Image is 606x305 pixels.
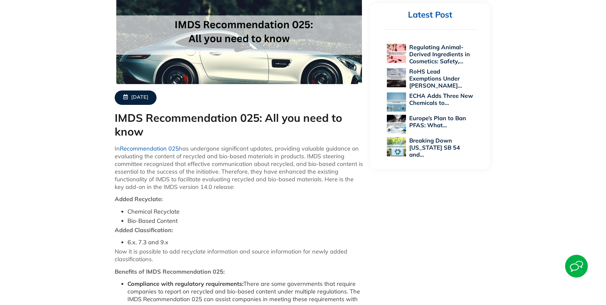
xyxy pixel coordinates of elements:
a: [DATE] [115,90,157,105]
img: ECHA Adds Three New Chemicals to REACH Candidate List in June 2025 [387,92,406,112]
h1: IMDS Recommendation 025: All you need to know [115,111,364,138]
img: Start Chat [565,255,588,278]
a: Europe’s Plan to Ban PFAS: What… [409,114,466,129]
strong: Added Classification: [115,226,173,234]
span: [DATE] [131,94,148,101]
li: Chemical Recyclate [127,208,364,215]
strong: Compliance with regulatory requirements: [127,280,243,287]
img: Regulating Animal-Derived Ingredients in Cosmetics: Safety, Labelling, and Compliance [387,44,406,63]
p: Now it is possible to add recyclate information and source information for newly added classifica... [115,248,364,263]
img: Breaking Down California SB 54 and the EPR Mandate [387,137,406,156]
a: Recommendation 025 [120,145,179,152]
a: RoHS Lead Exemptions Under [PERSON_NAME]… [409,68,462,89]
img: Europe’s Plan to Ban PFAS: What It Means for Industry and Consumers [387,115,406,134]
a: Regulating Animal-Derived Ingredients in Cosmetics: Safety,… [409,43,470,65]
h2: Latest Post [382,10,478,20]
strong: Benefits of IMDS Recommendation 025: [115,268,225,275]
li: Bio-Based Content [127,217,364,225]
a: Breaking Down [US_STATE] SB 54 and… [409,137,460,158]
li: 6.x, 7.3 and 9.x [127,239,364,246]
img: RoHS Lead Exemptions Under Annex III A Guide for 2025 to 2027 [387,68,406,87]
a: ECHA Adds Three New Chemicals to… [409,92,473,106]
p: In has undergone significant updates, providing valuable guidance on evaluating the content of re... [115,145,364,191]
strong: Added Recyclate: [115,195,163,203]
